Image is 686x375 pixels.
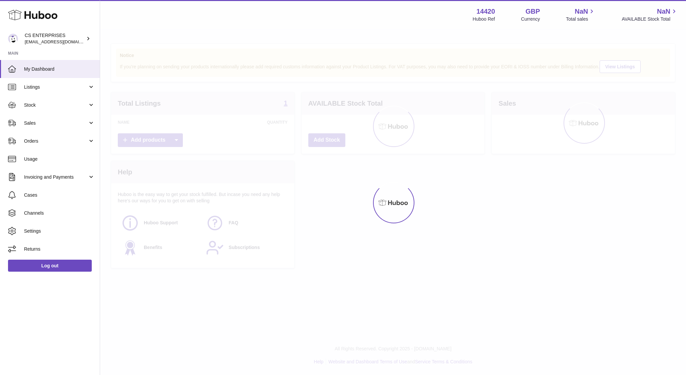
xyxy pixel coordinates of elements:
[526,7,540,16] strong: GBP
[24,138,88,144] span: Orders
[24,102,88,108] span: Stock
[24,228,95,234] span: Settings
[622,7,678,22] a: NaN AVAILABLE Stock Total
[25,39,98,44] span: [EMAIL_ADDRESS][DOMAIN_NAME]
[24,66,95,72] span: My Dashboard
[8,34,18,44] img: csenterprisesholding@gmail.com
[24,84,88,90] span: Listings
[476,7,495,16] strong: 14420
[24,192,95,198] span: Cases
[566,16,596,22] span: Total sales
[575,7,588,16] span: NaN
[566,7,596,22] a: NaN Total sales
[473,16,495,22] div: Huboo Ref
[24,156,95,162] span: Usage
[24,246,95,252] span: Returns
[24,120,88,126] span: Sales
[622,16,678,22] span: AVAILABLE Stock Total
[657,7,670,16] span: NaN
[24,210,95,216] span: Channels
[521,16,540,22] div: Currency
[8,260,92,272] a: Log out
[24,174,88,180] span: Invoicing and Payments
[25,32,85,45] div: CS ENTERPRISES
